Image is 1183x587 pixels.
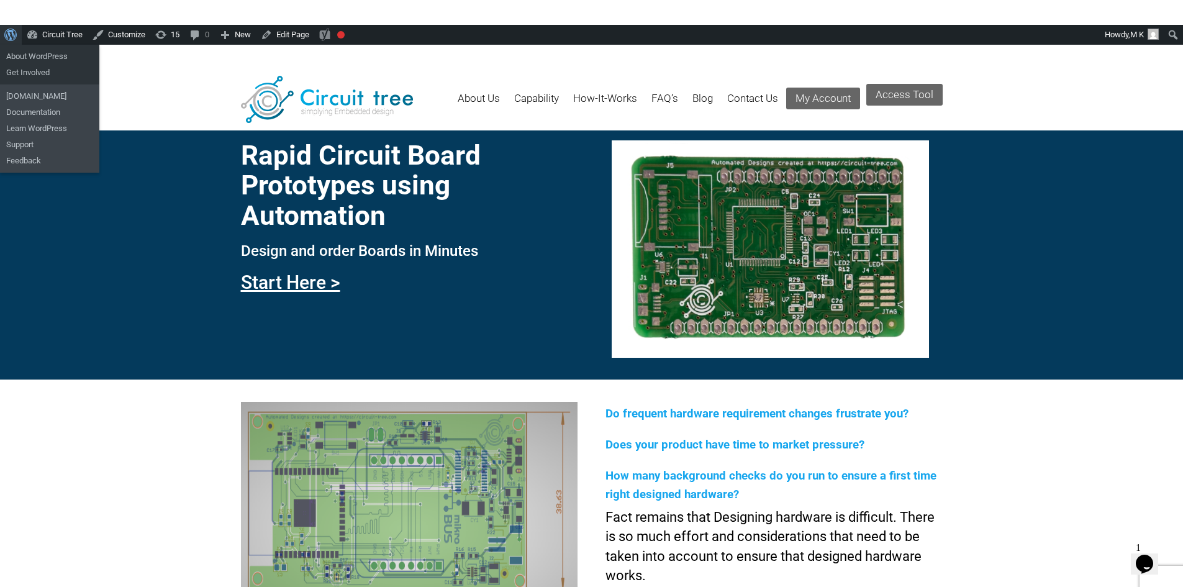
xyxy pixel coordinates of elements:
[605,507,942,586] p: Fact remains that Designing hardware is difficult. There is so much effort and considerations tha...
[337,31,345,39] div: Needs improvement
[1100,25,1164,45] a: Howdy,
[605,407,909,421] span: Do frequent hardware requirement changes frustrate you?
[1130,30,1144,39] span: M K
[241,76,413,123] img: Circuit Tree
[241,271,340,293] a: Start Here >
[692,84,713,124] a: Blog
[88,25,150,45] a: Customize
[1131,537,1171,575] iframe: chat widget
[727,84,778,124] a: Contact Us
[605,469,936,501] span: How many background checks do you run to ensure a first time right designed hardware?
[241,140,578,230] h1: Rapid Circuit Board Prototypes using Automation
[651,84,678,124] a: FAQ’s
[205,25,209,45] span: 0
[171,25,179,45] span: 15
[605,438,864,452] span: Does your product have time to market pressure?
[514,84,559,124] a: Capability
[22,25,88,45] a: Circuit Tree
[786,88,860,109] a: My Account
[235,25,251,45] span: New
[256,25,314,45] a: Edit Page
[458,84,500,124] a: About Us
[241,243,578,259] h3: Design and order Boards in Minutes
[866,84,943,106] a: Access Tool
[573,84,637,124] a: How-It-Works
